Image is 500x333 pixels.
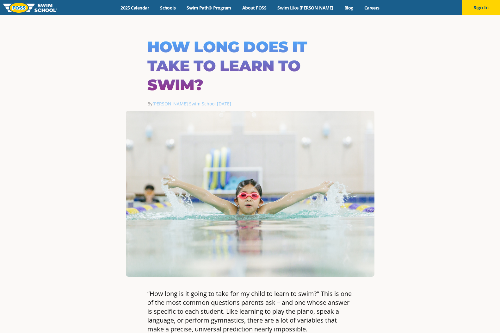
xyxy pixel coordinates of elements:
a: [DATE] [217,101,231,107]
h1: How long does it take to learn to swim? [147,37,353,94]
span: , [216,101,231,107]
a: About FOSS [237,5,272,11]
a: [PERSON_NAME] Swim School [152,101,216,107]
a: 2025 Calendar [115,5,155,11]
a: Swim Like [PERSON_NAME] [272,5,339,11]
img: FOSS Swim School Logo [3,3,57,13]
a: Blog [339,5,359,11]
a: Schools [155,5,181,11]
a: Careers [359,5,385,11]
a: Swim Path® Program [181,5,237,11]
span: By [147,101,216,107]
